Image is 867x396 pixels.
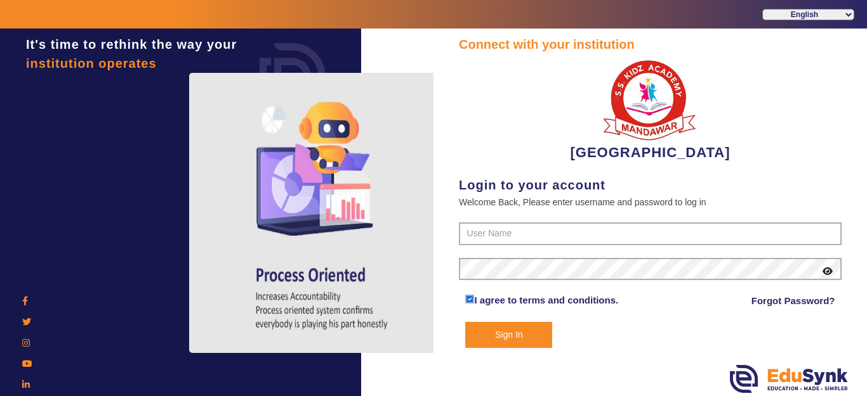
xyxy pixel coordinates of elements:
div: Welcome Back, Please enter username and password to log in [459,195,842,210]
div: Connect with your institution [459,35,842,54]
span: institution operates [26,56,157,70]
div: Login to your account [459,176,842,195]
input: User Name [459,222,842,245]
a: I agree to terms and conditions. [474,295,618,305]
img: login4.png [189,73,456,353]
a: Forgot Password? [751,293,835,309]
button: Sign In [465,322,552,348]
img: login.png [245,29,340,124]
img: b9104f0a-387a-4379-b368-ffa933cda262 [602,54,698,142]
span: It's time to rethink the way your [26,37,237,51]
img: edusynk.png [730,365,848,393]
div: [GEOGRAPHIC_DATA] [459,54,842,163]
